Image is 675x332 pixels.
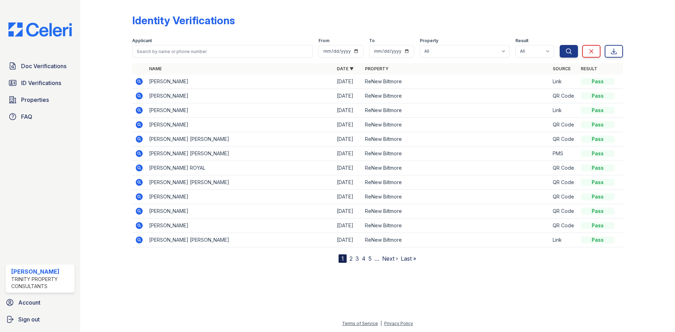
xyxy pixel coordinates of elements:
[581,208,615,215] div: Pass
[146,219,334,233] td: [PERSON_NAME]
[401,255,416,262] a: Last »
[550,204,578,219] td: QR Code
[550,103,578,118] td: Link
[550,89,578,103] td: QR Code
[581,193,615,200] div: Pass
[339,254,347,263] div: 1
[581,92,615,99] div: Pass
[146,103,334,118] td: [PERSON_NAME]
[515,38,528,44] label: Result
[362,233,550,247] td: ReNew Biltmore
[146,233,334,247] td: [PERSON_NAME] [PERSON_NAME]
[334,219,362,233] td: [DATE]
[132,45,313,58] input: Search by name or phone number
[149,66,162,71] a: Name
[334,147,362,161] td: [DATE]
[6,110,75,124] a: FAQ
[334,233,362,247] td: [DATE]
[374,254,379,263] span: …
[349,255,353,262] a: 2
[334,204,362,219] td: [DATE]
[334,74,362,89] td: [DATE]
[550,74,578,89] td: Link
[6,93,75,107] a: Properties
[6,59,75,73] a: Doc Verifications
[21,62,66,70] span: Doc Verifications
[581,121,615,128] div: Pass
[3,22,77,37] img: CE_Logo_Blue-a8612792a0a2168367f1c8372b55b34899dd931a85d93a1a3d3e32e68fde9ad4.png
[362,190,550,204] td: ReNew Biltmore
[146,190,334,204] td: [PERSON_NAME]
[380,321,382,326] div: |
[362,89,550,103] td: ReNew Biltmore
[581,78,615,85] div: Pass
[581,164,615,171] div: Pass
[382,255,398,262] a: Next ›
[550,118,578,132] td: QR Code
[18,315,40,324] span: Sign out
[362,255,366,262] a: 4
[550,175,578,190] td: QR Code
[362,103,550,118] td: ReNew Biltmore
[581,136,615,143] div: Pass
[146,147,334,161] td: [PERSON_NAME] [PERSON_NAME]
[362,219,550,233] td: ReNew Biltmore
[334,89,362,103] td: [DATE]
[384,321,413,326] a: Privacy Policy
[581,107,615,114] div: Pass
[362,118,550,132] td: ReNew Biltmore
[11,267,72,276] div: [PERSON_NAME]
[550,147,578,161] td: PMS
[319,38,329,44] label: From
[337,66,354,71] a: Date ▼
[146,161,334,175] td: [PERSON_NAME] ROYAL
[362,147,550,161] td: ReNew Biltmore
[6,76,75,90] a: ID Verifications
[21,112,32,121] span: FAQ
[369,38,375,44] label: To
[550,132,578,147] td: QR Code
[3,312,77,326] a: Sign out
[334,161,362,175] td: [DATE]
[334,118,362,132] td: [DATE]
[3,295,77,310] a: Account
[362,175,550,190] td: ReNew Biltmore
[146,74,334,89] td: [PERSON_NAME]
[21,96,49,104] span: Properties
[146,89,334,103] td: [PERSON_NAME]
[342,321,378,326] a: Terms of Service
[581,66,597,71] a: Result
[550,161,578,175] td: QR Code
[334,103,362,118] td: [DATE]
[362,161,550,175] td: ReNew Biltmore
[553,66,571,71] a: Source
[146,118,334,132] td: [PERSON_NAME]
[550,219,578,233] td: QR Code
[132,14,235,27] div: Identity Verifications
[362,132,550,147] td: ReNew Biltmore
[581,179,615,186] div: Pass
[365,66,388,71] a: Property
[581,150,615,157] div: Pass
[368,255,372,262] a: 5
[334,175,362,190] td: [DATE]
[550,233,578,247] td: Link
[362,74,550,89] td: ReNew Biltmore
[11,276,72,290] div: Trinity Property Consultants
[132,38,152,44] label: Applicant
[362,204,550,219] td: ReNew Biltmore
[18,298,40,307] span: Account
[420,38,438,44] label: Property
[21,79,61,87] span: ID Verifications
[355,255,359,262] a: 3
[146,175,334,190] td: [PERSON_NAME] [PERSON_NAME]
[550,190,578,204] td: QR Code
[334,190,362,204] td: [DATE]
[146,204,334,219] td: [PERSON_NAME]
[146,132,334,147] td: [PERSON_NAME] [PERSON_NAME]
[581,236,615,243] div: Pass
[581,222,615,229] div: Pass
[334,132,362,147] td: [DATE]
